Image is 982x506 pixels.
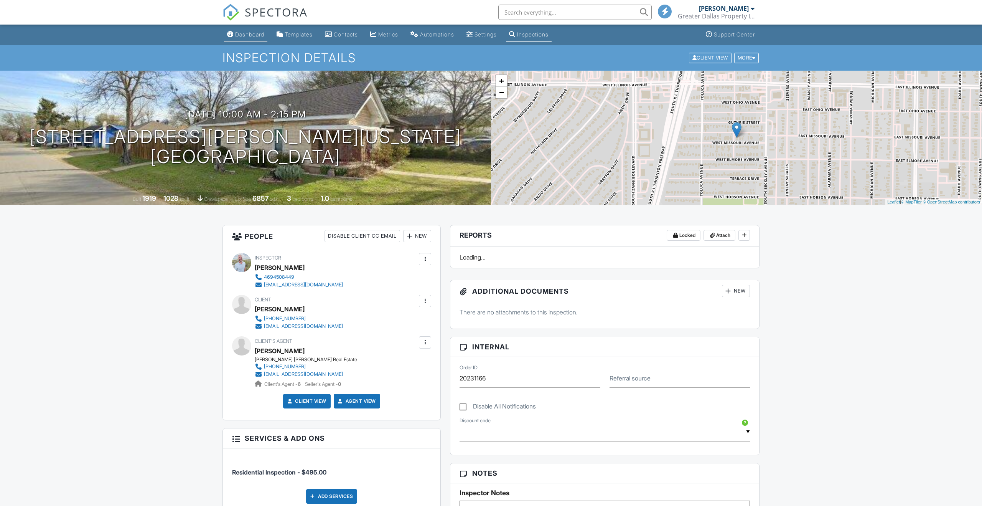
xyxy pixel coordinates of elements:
[252,194,269,202] div: 6857
[498,5,652,20] input: Search everything...
[496,87,507,98] a: Zoom out
[321,194,329,202] div: 1.0
[224,28,267,42] a: Dashboard
[689,53,732,63] div: Client View
[901,200,922,204] a: © MapTiler
[232,454,431,483] li: Service: Residential Inspection
[460,308,750,316] p: There are no attachments to this inspection.
[475,31,497,38] div: Settings
[460,364,478,371] label: Order ID
[180,196,190,202] span: sq. ft.
[163,194,178,202] div: 1028
[298,381,301,387] strong: 6
[255,370,351,378] a: [EMAIL_ADDRESS][DOMAIN_NAME]
[506,28,552,42] a: Inspections
[450,280,759,302] h3: Additional Documents
[610,374,651,382] label: Referral source
[330,196,352,202] span: bathrooms
[232,468,326,476] span: Residential Inspection - $495.00
[450,337,759,357] h3: Internal
[292,196,313,202] span: bedrooms
[688,55,733,60] a: Client View
[264,381,302,387] span: Client's Agent -
[264,316,306,322] div: [PHONE_NUMBER]
[222,51,760,64] h1: Inspection Details
[885,199,982,205] div: |
[223,225,440,247] h3: People
[255,322,343,330] a: [EMAIL_ADDRESS][DOMAIN_NAME]
[678,12,755,20] div: Greater Dallas Property Inspections LLC
[255,363,351,370] a: [PHONE_NUMBER]
[255,303,305,315] div: [PERSON_NAME]
[722,285,750,297] div: New
[255,345,305,357] a: [PERSON_NAME]
[336,397,376,405] a: Agent View
[338,381,341,387] strong: 0
[460,417,491,424] label: Discount code
[322,28,361,42] a: Contacts
[30,127,461,167] h1: [STREET_ADDRESS][PERSON_NAME][US_STATE] [GEOGRAPHIC_DATA]
[255,338,292,344] span: Client's Agent
[264,274,294,280] div: 4694508449
[407,28,457,42] a: Automations (Basic)
[222,10,308,26] a: SPECTORA
[699,5,749,12] div: [PERSON_NAME]
[460,403,536,412] label: Disable All Notifications
[403,230,431,242] div: New
[133,196,141,202] span: Built
[185,109,306,119] h3: [DATE] 10:00 am - 2:15 pm
[264,364,306,370] div: [PHONE_NUMBER]
[287,194,291,202] div: 3
[734,53,759,63] div: More
[496,75,507,87] a: Zoom in
[285,31,313,38] div: Templates
[255,297,271,303] span: Client
[255,255,281,261] span: Inspector
[222,4,239,21] img: The Best Home Inspection Software - Spectora
[703,28,758,42] a: Support Center
[142,194,156,202] div: 1919
[306,489,357,504] div: Add Services
[245,4,308,20] span: SPECTORA
[334,31,358,38] div: Contacts
[286,397,326,405] a: Client View
[264,282,343,288] div: [EMAIL_ADDRESS][DOMAIN_NAME]
[450,463,759,483] h3: Notes
[255,315,343,322] a: [PHONE_NUMBER]
[420,31,454,38] div: Automations
[255,262,305,273] div: [PERSON_NAME]
[270,196,280,202] span: sq.ft.
[264,323,343,329] div: [EMAIL_ADDRESS][DOMAIN_NAME]
[325,230,400,242] div: Disable Client CC Email
[517,31,549,38] div: Inspections
[923,200,980,204] a: © OpenStreetMap contributors
[264,371,343,377] div: [EMAIL_ADDRESS][DOMAIN_NAME]
[463,28,500,42] a: Settings
[367,28,401,42] a: Metrics
[255,357,357,363] div: [PERSON_NAME] [PERSON_NAME] Real Estate
[274,28,316,42] a: Templates
[235,196,251,202] span: Lot Size
[235,31,264,38] div: Dashboard
[887,200,900,204] a: Leaflet
[255,281,343,289] a: [EMAIL_ADDRESS][DOMAIN_NAME]
[223,428,440,448] h3: Services & Add ons
[255,273,343,281] a: 4694508449
[204,196,228,202] span: crawlspace
[378,31,398,38] div: Metrics
[460,489,750,497] h5: Inspector Notes
[305,381,341,387] span: Seller's Agent -
[714,31,755,38] div: Support Center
